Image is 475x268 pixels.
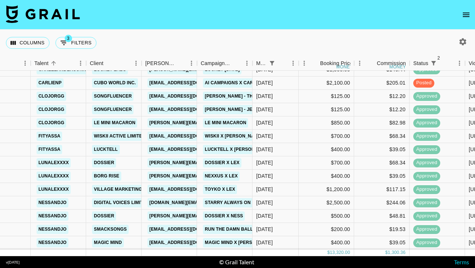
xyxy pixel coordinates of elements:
[147,78,230,88] a: [EMAIL_ADDRESS][DOMAIN_NAME]
[65,35,72,42] span: 3
[413,119,440,126] span: approved
[299,116,354,130] div: $850.00
[299,183,354,196] div: $1,200.00
[37,78,64,88] a: carlienp
[6,260,20,265] div: v [DATE]
[385,250,388,256] div: $
[413,106,440,113] span: approved
[413,79,434,86] span: posted
[37,225,68,234] a: nessandjo
[92,172,121,181] a: Borg Rise
[256,79,273,86] div: Sep '24
[104,58,114,68] button: Sort
[354,77,410,90] div: $205.01
[299,130,354,143] div: $700.00
[354,170,410,183] div: $39.05
[413,146,440,153] span: approved
[413,133,440,140] span: approved
[92,185,144,194] a: Village Marketing
[203,132,265,141] a: Wiskii x [PERSON_NAME]
[176,58,186,68] button: Sort
[142,56,197,71] div: Booker
[277,58,288,68] button: Sort
[256,199,273,206] div: Sep '24
[256,56,267,71] div: Month Due
[203,118,248,128] a: Le Mini Macaron
[256,212,273,220] div: Sep '24
[147,145,230,154] a: [EMAIL_ADDRESS][DOMAIN_NAME]
[299,236,354,250] div: $400.00
[130,58,142,69] button: Menu
[310,58,320,68] button: Sort
[37,145,62,154] a: fityassa
[231,58,241,68] button: Sort
[203,172,240,181] a: Nexxus x Lex
[92,105,133,114] a: Songfluencer
[299,196,354,210] div: $2,500.00
[288,58,299,69] button: Menu
[92,92,133,101] a: Songfluencer
[256,106,273,113] div: Sep '24
[147,198,267,207] a: [DOMAIN_NAME][EMAIL_ADDRESS][DOMAIN_NAME]
[6,5,80,23] img: Grail Talent
[92,145,120,154] a: Lucktell
[377,56,406,71] div: Commission
[145,56,176,71] div: [PERSON_NAME]
[92,158,116,167] a: Dossier
[252,56,299,71] div: Month Due
[241,58,252,69] button: Menu
[459,7,474,22] button: open drawer
[203,78,265,88] a: Ai Campaigns x Carlien
[299,77,354,90] div: $2,100.00
[354,183,410,196] div: $117.15
[439,58,449,68] button: Sort
[20,58,31,69] button: Menu
[413,56,428,71] div: Status
[354,236,410,250] div: $39.05
[37,185,71,194] a: lunalexxxx
[354,223,410,236] div: $19.53
[197,56,252,71] div: Campaign (Type)
[92,198,151,207] a: Digital Voices Limited
[147,92,230,101] a: [EMAIL_ADDRESS][DOMAIN_NAME]
[147,132,230,141] a: [EMAIL_ADDRESS][DOMAIN_NAME]
[147,118,268,128] a: [PERSON_NAME][EMAIL_ADDRESS][DOMAIN_NAME]
[48,58,59,68] button: Sort
[389,65,406,69] div: money
[354,116,410,130] div: $82.98
[203,158,241,167] a: Dossier x Lex
[413,173,440,180] span: approved
[354,210,410,223] div: $48.81
[92,211,116,221] a: Dossier
[203,145,274,154] a: Lucktell x [PERSON_NAME]
[256,132,273,140] div: Sep '24
[201,56,231,71] div: Campaign (Type)
[37,211,68,221] a: nessandjo
[256,172,273,180] div: Sep '24
[354,196,410,210] div: $244.06
[92,118,137,128] a: Le Mini Macaron
[256,159,273,166] div: Sep '24
[31,56,86,71] div: Talent
[92,225,129,234] a: SMACKSONGS
[37,158,71,167] a: lunalexxxx
[354,90,410,103] div: $12.20
[299,58,310,69] button: Menu
[454,58,465,69] button: Menu
[90,56,104,71] div: Client
[37,238,68,247] a: nessandjo
[388,250,406,256] div: 1,300.36
[37,105,66,114] a: clojorgg
[147,172,268,181] a: [PERSON_NAME][EMAIL_ADDRESS][DOMAIN_NAME]
[267,58,277,68] div: 1 active filter
[203,238,328,247] a: Magic Mind x [PERSON_NAME] and [PERSON_NAME]
[203,92,297,101] a: [PERSON_NAME] - The Last Time (4781)
[256,146,273,153] div: Sep '24
[336,65,353,69] div: money
[203,198,265,207] a: Starry Always On Sept
[299,156,354,170] div: $700.00
[92,238,124,247] a: Magic Mind
[256,119,273,126] div: Sep '24
[435,54,442,62] span: 2
[354,58,365,69] button: Menu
